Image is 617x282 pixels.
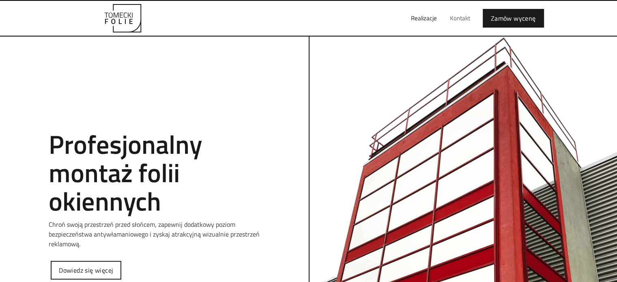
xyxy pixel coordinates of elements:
[49,130,260,215] h2: Profesjonalny montaż folii okiennych
[483,9,544,28] a: Zamów wycenę
[51,261,121,280] a: Dowiedz się więcej
[404,5,443,31] a: Realizacje
[443,5,477,31] a: Kontakt
[49,110,260,118] h1: Tomecki folie
[49,220,260,249] p: Chroń swoją przestrzeń przed słońcem, zapewnij dodatkowy poziom bezpieczeństwa antywłamaniowego i...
